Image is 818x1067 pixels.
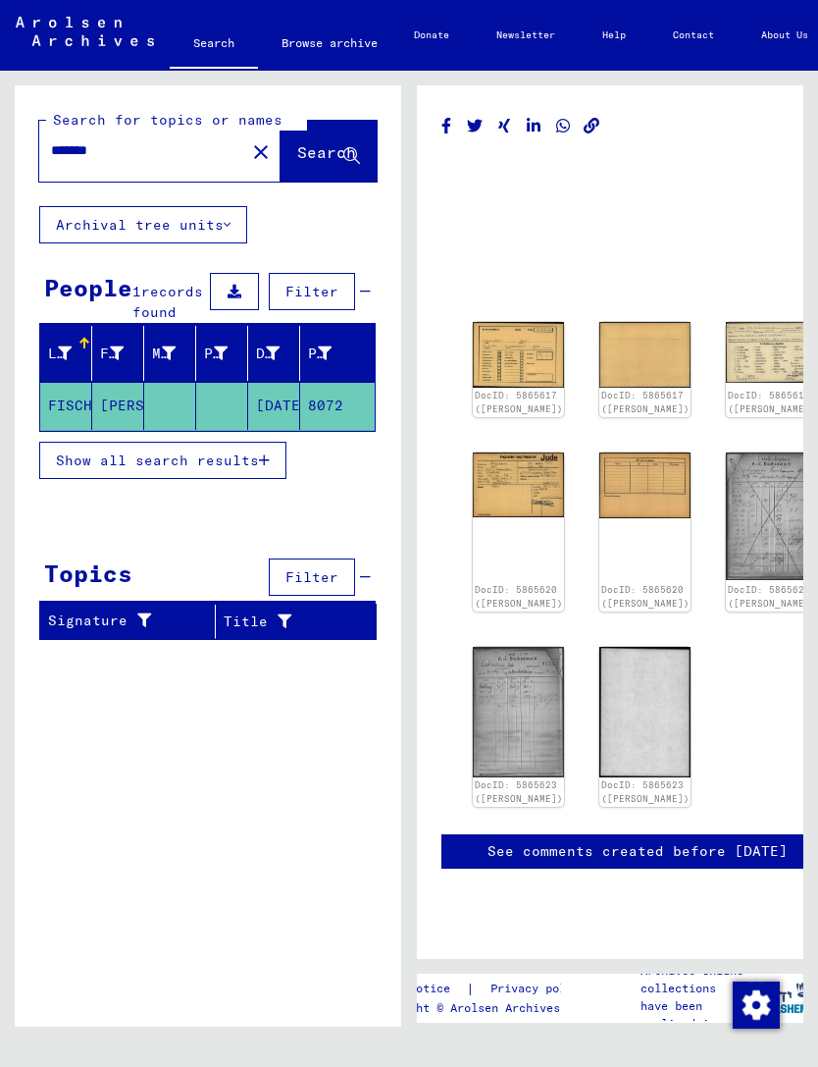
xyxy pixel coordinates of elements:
img: 001.jpg [473,453,564,517]
div: People [44,270,132,305]
img: Arolsen_neg.svg [16,17,154,46]
a: DocID: 5865617 ([PERSON_NAME]) [601,390,690,414]
div: Last Name [48,344,72,364]
mat-header-cell: Date of Birth [248,326,300,381]
img: 001.jpg [473,322,564,388]
div: Prisoner # [308,338,356,369]
mat-header-cell: Place of Birth [196,326,248,381]
button: Share on WhatsApp [553,114,574,138]
a: Search [170,20,258,71]
span: records found [132,283,203,321]
div: Signature [48,611,200,631]
mat-label: Search for topics or names [53,111,282,129]
mat-cell: FISCHMANN [40,382,92,430]
button: Share on Facebook [436,114,457,138]
div: Title [224,612,337,632]
mat-cell: [DATE] [248,382,300,430]
div: Maiden Name [152,338,200,369]
a: Help [579,12,649,59]
div: Signature [48,606,220,637]
mat-header-cell: Maiden Name [144,326,196,381]
div: Place of Birth [204,344,228,364]
img: 002.jpg [599,322,690,387]
a: DocID: 5865623 ([PERSON_NAME]) [475,779,563,804]
a: DocID: 5865621 ([PERSON_NAME]) [728,584,816,609]
a: Privacy policy [475,979,610,999]
a: DocID: 5865618 ([PERSON_NAME]) [728,390,816,414]
a: Newsletter [473,12,579,59]
a: Browse archive [258,20,401,67]
a: See comments created before [DATE] [487,841,788,862]
a: DocID: 5865620 ([PERSON_NAME]) [475,584,563,609]
span: Show all search results [56,452,259,469]
div: Place of Birth [204,338,252,369]
div: Maiden Name [152,344,176,364]
span: 1 [132,283,141,300]
a: DocID: 5865617 ([PERSON_NAME]) [475,390,563,414]
div: Title [224,606,357,637]
div: Last Name [48,338,96,369]
img: 001.jpg [726,453,817,580]
mat-header-cell: Last Name [40,326,92,381]
a: Legal notice [368,979,466,999]
span: Filter [285,568,338,586]
a: Contact [649,12,738,59]
img: 001.jpg [726,322,817,382]
div: | [368,979,610,999]
p: Copyright © Arolsen Archives, 2021 [368,999,610,1017]
mat-header-cell: Prisoner # [300,326,375,381]
img: 002.jpg [599,453,690,518]
span: Search [297,142,356,162]
img: 002.jpg [599,647,690,777]
div: First Name [100,344,124,364]
button: Filter [269,559,355,596]
button: Copy link [582,114,602,138]
button: Show all search results [39,442,286,479]
div: Prisoner # [308,344,332,364]
span: Filter [285,283,338,300]
button: Share on Twitter [465,114,486,138]
div: First Name [100,338,148,369]
button: Clear [241,132,281,171]
img: Change consent [733,982,780,1029]
button: Filter [269,273,355,310]
a: DocID: 5865623 ([PERSON_NAME]) [601,779,690,804]
div: Date of Birth [256,338,304,369]
img: 001.jpg [473,647,564,777]
div: Topics [44,556,132,591]
button: Search [281,121,377,182]
button: Share on Xing [494,114,515,138]
mat-cell: [PERSON_NAME] [92,382,144,430]
a: DocID: 5865620 ([PERSON_NAME]) [601,584,690,609]
button: Archival tree units [39,206,247,243]
button: Share on LinkedIn [524,114,544,138]
mat-header-cell: First Name [92,326,144,381]
a: Donate [390,12,473,59]
mat-icon: close [249,140,273,164]
p: have been realized in partnership with [640,997,755,1050]
mat-cell: 8072 [300,382,375,430]
div: Date of Birth [256,344,280,364]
